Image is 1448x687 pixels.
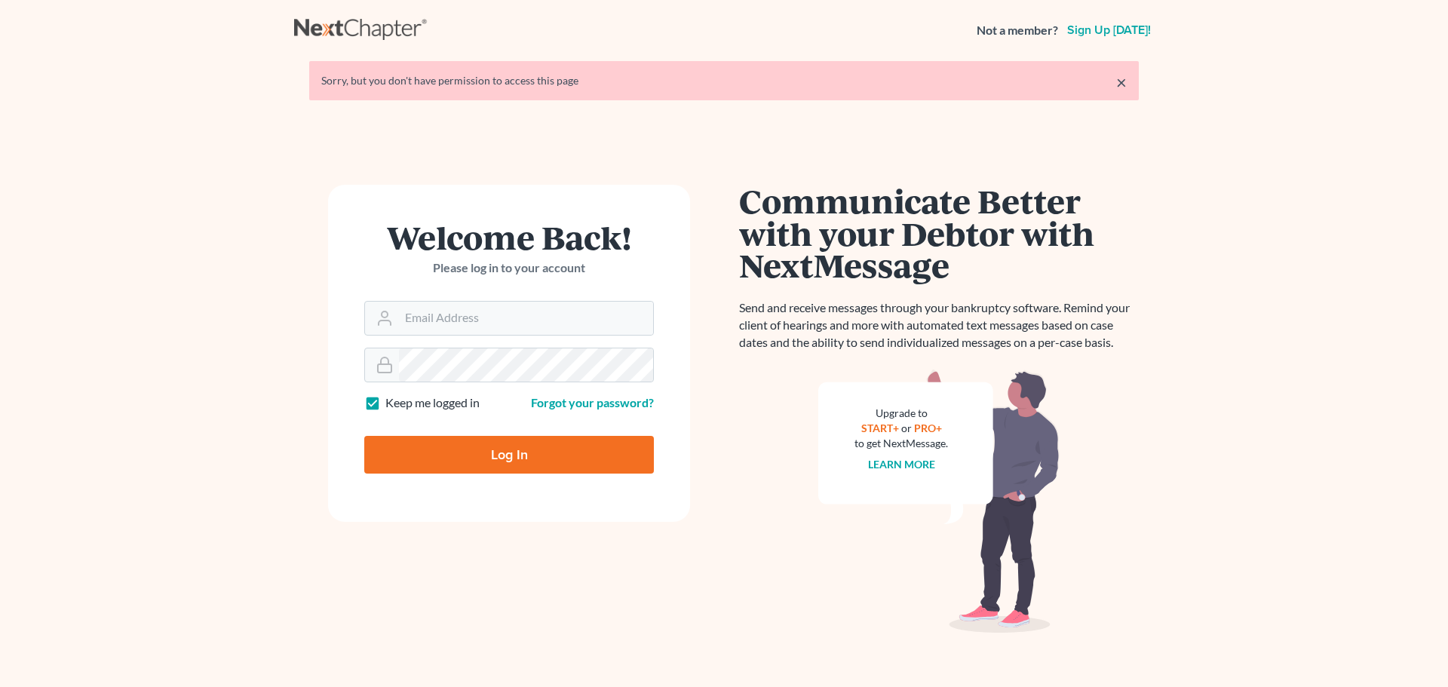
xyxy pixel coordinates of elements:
div: Sorry, but you don't have permission to access this page [321,73,1127,88]
span: or [901,422,912,434]
a: Forgot your password? [531,395,654,409]
p: Send and receive messages through your bankruptcy software. Remind your client of hearings and mo... [739,299,1139,351]
a: PRO+ [914,422,942,434]
input: Log In [364,436,654,474]
a: Learn more [868,458,935,471]
p: Please log in to your account [364,259,654,277]
label: Keep me logged in [385,394,480,412]
strong: Not a member? [977,22,1058,39]
h1: Welcome Back! [364,221,654,253]
input: Email Address [399,302,653,335]
div: Upgrade to [854,406,948,421]
a: Sign up [DATE]! [1064,24,1154,36]
a: × [1116,73,1127,91]
div: to get NextMessage. [854,436,948,451]
h1: Communicate Better with your Debtor with NextMessage [739,185,1139,281]
a: START+ [861,422,899,434]
img: nextmessage_bg-59042aed3d76b12b5cd301f8e5b87938c9018125f34e5fa2b7a6b67550977c72.svg [818,370,1060,633]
